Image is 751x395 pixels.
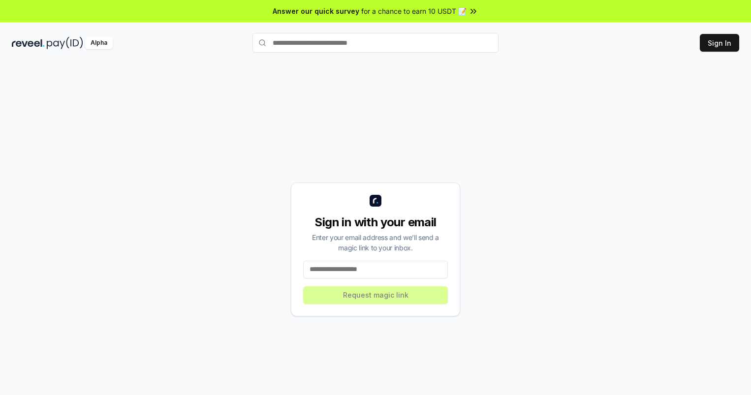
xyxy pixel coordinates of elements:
span: for a chance to earn 10 USDT 📝 [361,6,467,16]
div: Alpha [85,37,113,49]
div: Sign in with your email [303,214,448,230]
button: Sign In [700,34,739,52]
img: reveel_dark [12,37,45,49]
img: logo_small [370,195,381,207]
img: pay_id [47,37,83,49]
div: Enter your email address and we’ll send a magic link to your inbox. [303,232,448,253]
span: Answer our quick survey [273,6,359,16]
